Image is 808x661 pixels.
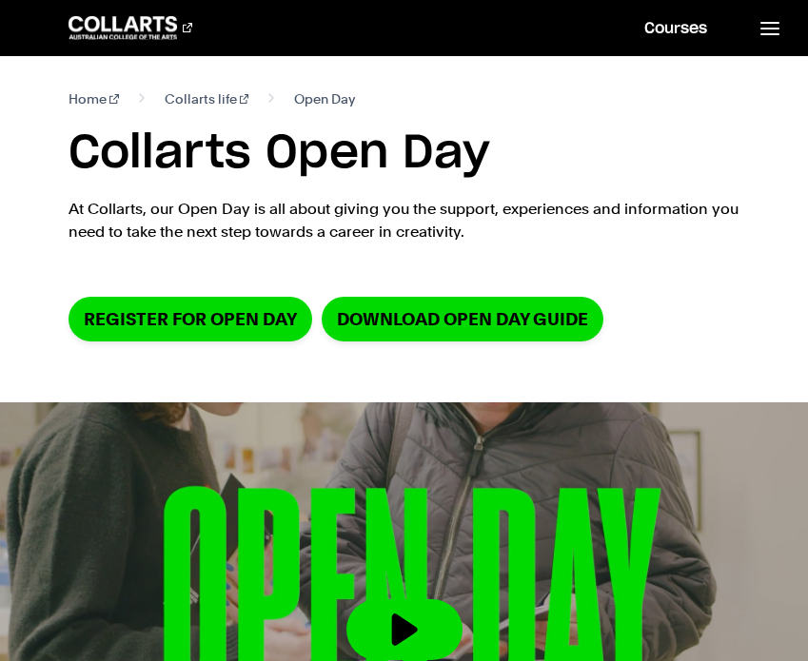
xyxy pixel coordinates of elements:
[294,87,355,110] span: Open Day
[322,297,603,341] a: DOWNLOAD OPEN DAY GUIDE
[69,198,739,243] p: At Collarts, our Open Day is all about giving you the support, experiences and information you ne...
[69,16,192,39] div: Go to homepage
[69,87,119,110] a: Home
[69,126,739,183] h1: Collarts Open Day
[165,87,249,110] a: Collarts life
[69,297,312,341] a: Register for Open Day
